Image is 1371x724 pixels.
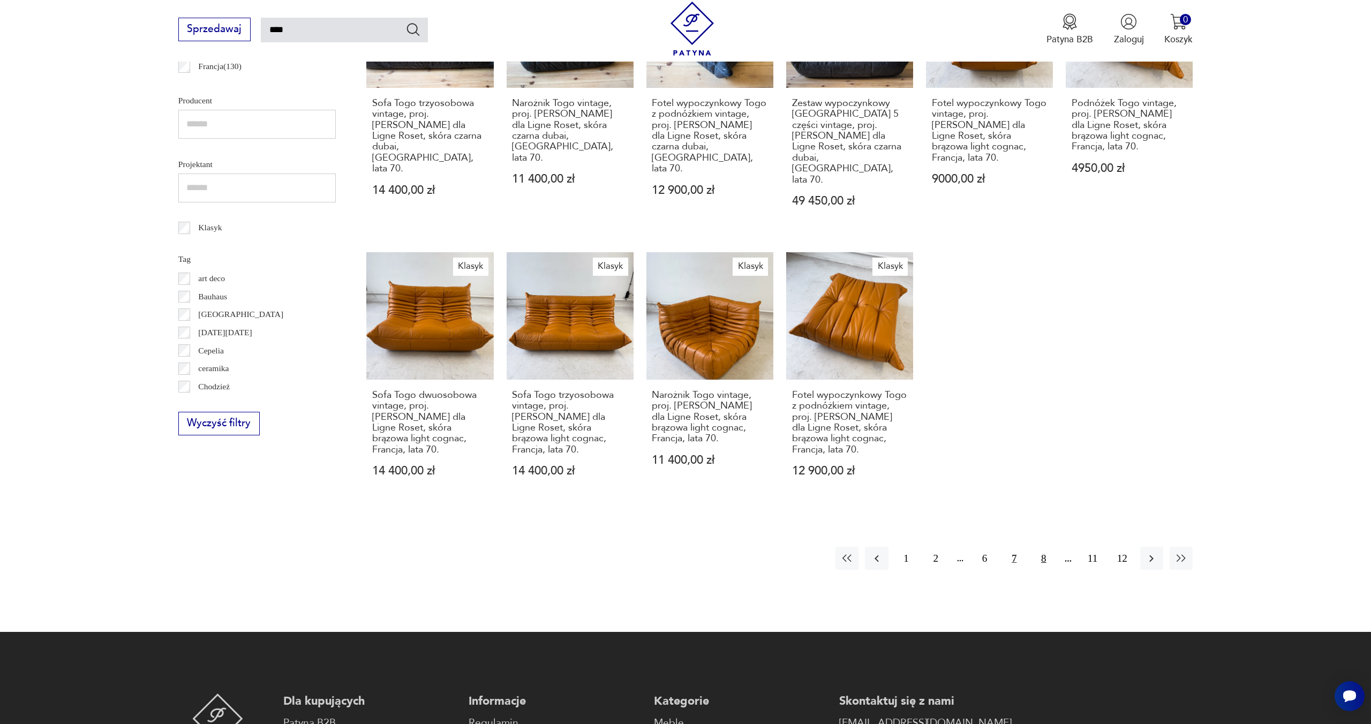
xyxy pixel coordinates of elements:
p: Czechy ( 120 ) [198,78,242,92]
a: KlasykSofa Togo dwuosobowa vintage, proj. M. Ducaroy dla Ligne Roset, skóra brązowa light cognac,... [366,252,493,502]
a: Ikona medaluPatyna B2B [1046,13,1093,46]
img: Ikona medalu [1061,13,1078,30]
p: [DATE][DATE] [198,326,252,340]
h3: Fotel wypoczynkowy Togo z podnóżkiem vintage, proj. [PERSON_NAME] dla Ligne Roset, skóra czarna d... [652,98,767,175]
p: Cepelia [198,344,224,358]
h3: Fotel wypoczynkowy Togo vintage, proj. [PERSON_NAME] dla Ligne Roset, skóra brązowa light cognac,... [932,98,1048,163]
button: 7 [1003,547,1026,570]
p: Zaloguj [1114,33,1144,46]
button: Sprzedawaj [178,18,251,41]
p: 9000,00 zł [932,174,1048,185]
button: Zaloguj [1114,13,1144,46]
p: 4950,00 zł [1072,163,1187,174]
button: 6 [973,547,996,570]
button: 2 [924,547,947,570]
p: 14 400,00 zł [372,465,488,477]
p: Koszyk [1164,33,1193,46]
p: [GEOGRAPHIC_DATA] [198,307,283,321]
p: 11 400,00 zł [512,174,628,185]
h3: Narożnik Togo vintage, proj. [PERSON_NAME] dla Ligne Roset, skóra brązowa light cognac, Francja, ... [652,390,767,444]
h3: Sofa Togo dwuosobowa vintage, proj. [PERSON_NAME] dla Ligne Roset, skóra brązowa light cognac, Fr... [372,390,488,455]
p: art deco [198,271,225,285]
img: Patyna - sklep z meblami i dekoracjami vintage [665,2,719,56]
p: Chodzież [198,380,230,394]
h3: Sofa Togo trzyosobowa vintage, proj. [PERSON_NAME] dla Ligne Roset, skóra czarna dubai, [GEOGRAPH... [372,98,488,175]
p: 11 400,00 zł [652,455,767,466]
a: KlasykFotel wypoczynkowy Togo z podnóżkiem vintage, proj. M. Ducaroy dla Ligne Roset, skóra brązo... [786,252,913,502]
p: 49 450,00 zł [792,195,908,207]
p: Ćmielów [198,397,229,411]
button: Wyczyść filtry [178,412,260,435]
p: Kategorie [654,693,826,709]
p: Dla kupujących [283,693,456,709]
img: Ikonka użytkownika [1120,13,1137,30]
button: Patyna B2B [1046,13,1093,46]
p: 14 400,00 zł [372,185,488,196]
h3: Fotel wypoczynkowy Togo z podnóżkiem vintage, proj. [PERSON_NAME] dla Ligne Roset, skóra brązowa ... [792,390,908,455]
p: Producent [178,94,336,108]
p: 12 900,00 zł [792,465,908,477]
p: 14 400,00 zł [512,465,628,477]
h3: Sofa Togo trzyosobowa vintage, proj. [PERSON_NAME] dla Ligne Roset, skóra brązowa light cognac, F... [512,390,628,455]
p: ceramika [198,361,229,375]
div: 0 [1180,14,1191,25]
p: Patyna B2B [1046,33,1093,46]
a: KlasykNarożnik Togo vintage, proj. M. Ducaroy dla Ligne Roset, skóra brązowa light cognac, Francj... [646,252,773,502]
a: Sprzedawaj [178,26,251,34]
button: 12 [1111,547,1134,570]
p: Klasyk [198,221,222,235]
button: 1 [895,547,918,570]
a: KlasykSofa Togo trzyosobowa vintage, proj. M. Ducaroy dla Ligne Roset, skóra brązowa light cognac... [507,252,634,502]
p: Tag [178,252,336,266]
h3: Podnóżek Togo vintage, proj. [PERSON_NAME] dla Ligne Roset, skóra brązowa light cognac, Francja, ... [1072,98,1187,153]
h3: Zestaw wypoczynkowy [GEOGRAPHIC_DATA] 5 części vintage, proj. [PERSON_NAME] dla Ligne Roset, skór... [792,98,908,185]
button: Szukaj [405,21,421,37]
p: Informacje [469,693,641,709]
iframe: Smartsupp widget button [1335,681,1365,711]
p: 12 900,00 zł [652,185,767,196]
button: 0Koszyk [1164,13,1193,46]
p: Skontaktuj się z nami [839,693,1012,709]
p: Bauhaus [198,290,227,304]
p: Projektant [178,157,336,171]
button: 11 [1081,547,1104,570]
p: Francja ( 130 ) [198,59,242,73]
button: 8 [1032,547,1055,570]
img: Ikona koszyka [1170,13,1187,30]
h3: Narożnik Togo vintage, proj. [PERSON_NAME] dla Ligne Roset, skóra czarna dubai, [GEOGRAPHIC_DATA]... [512,98,628,163]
